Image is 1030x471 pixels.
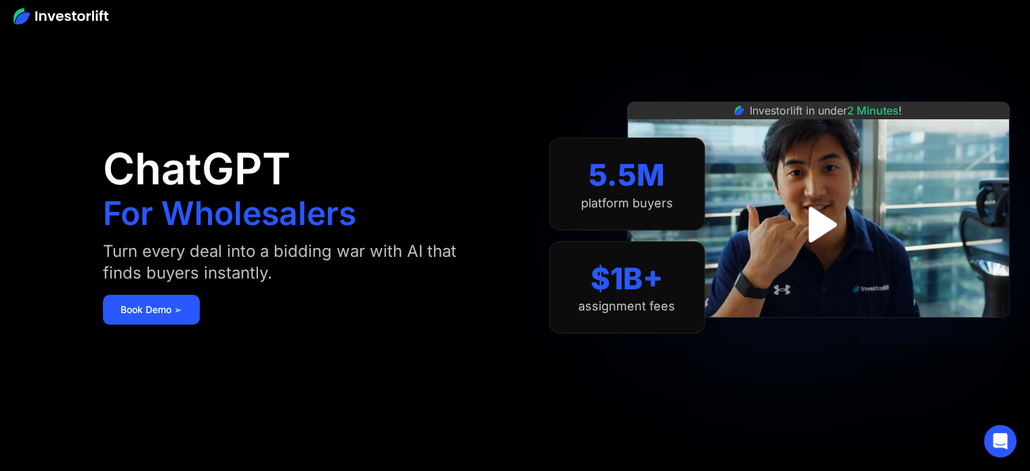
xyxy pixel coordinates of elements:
[588,157,665,193] div: 5.5M
[591,261,663,297] div: $1B+
[750,102,902,119] div: Investorlift in under !
[984,425,1016,457] div: Open Intercom Messenger
[581,196,673,211] div: platform buyers
[103,241,475,284] div: Turn every deal into a bidding war with AI that finds buyers instantly.
[716,325,920,341] iframe: Customer reviews powered by Trustpilot
[578,299,675,314] div: assignment fees
[847,104,899,117] span: 2 Minutes
[103,295,200,325] a: Book Demo ➢
[788,194,849,255] a: open lightbox
[103,147,291,190] h1: ChatGPT
[103,197,356,230] h1: For Wholesalers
